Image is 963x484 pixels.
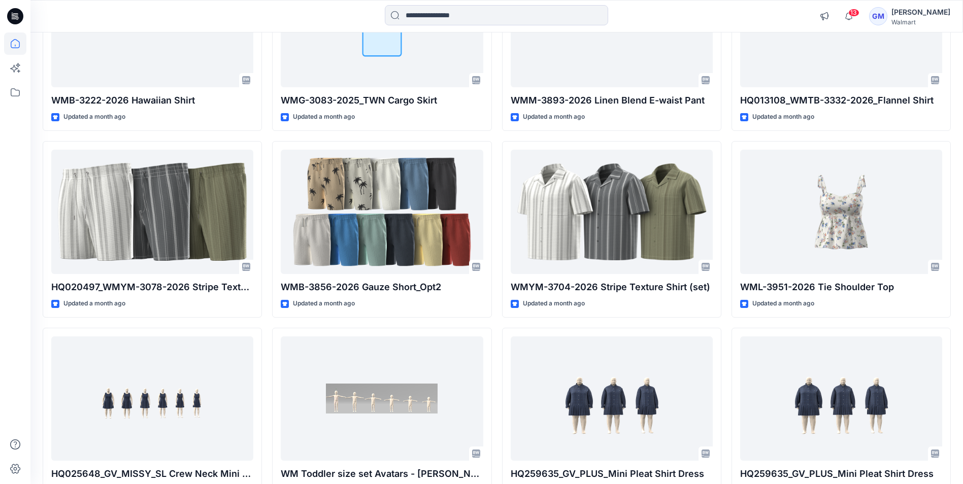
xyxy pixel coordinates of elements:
p: HQ259635_GV_PLUS_Mini Pleat Shirt Dress [740,467,942,481]
a: HQ259635_GV_PLUS_Mini Pleat Shirt Dress [740,336,942,461]
div: GM [869,7,887,25]
p: Updated a month ago [752,112,814,122]
a: WML-3951-2026 Tie Shoulder Top [740,150,942,274]
p: HQ020497_WMYM-3078-2026 Stripe Texture Short (set) Inseam 6” [51,280,253,294]
p: Updated a month ago [63,112,125,122]
p: WML-3951-2026 Tie Shoulder Top [740,280,942,294]
div: Walmart [891,18,950,26]
a: WMYM-3704-2026 Stripe Texture Shirt (set) [511,150,713,274]
p: WMG-3083-2025_TWN Cargo Skirt [281,93,483,108]
a: WMB-3856-2026 Gauze Short_Opt2 [281,150,483,274]
p: HQ259635_GV_PLUS_Mini Pleat Shirt Dress [511,467,713,481]
p: Updated a month ago [752,298,814,309]
div: [PERSON_NAME] [891,6,950,18]
p: WMB-3856-2026 Gauze Short_Opt2 [281,280,483,294]
p: WMM-3893-2026 Linen Blend E-waist Pant [511,93,713,108]
p: WMYM-3704-2026 Stripe Texture Shirt (set) [511,280,713,294]
p: Updated a month ago [523,298,585,309]
p: HQ025648_GV_MISSY_SL Crew Neck Mini Dress [51,467,253,481]
a: HQ259635_GV_PLUS_Mini Pleat Shirt Dress [511,336,713,461]
p: WMB-3222-2026 Hawaiian Shirt [51,93,253,108]
a: WM Toddler size set Avatars - streight leg with Diaper 18M - 5T [281,336,483,461]
p: HQ013108_WMTB-3332-2026_Flannel Shirt [740,93,942,108]
p: Updated a month ago [293,298,355,309]
p: Updated a month ago [523,112,585,122]
p: WM Toddler size set Avatars - [PERSON_NAME] leg with Diaper 18M - 5T [281,467,483,481]
p: Updated a month ago [63,298,125,309]
a: HQ025648_GV_MISSY_SL Crew Neck Mini Dress [51,336,253,461]
a: HQ020497_WMYM-3078-2026 Stripe Texture Short (set) Inseam 6” [51,150,253,274]
span: 13 [848,9,859,17]
p: Updated a month ago [293,112,355,122]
